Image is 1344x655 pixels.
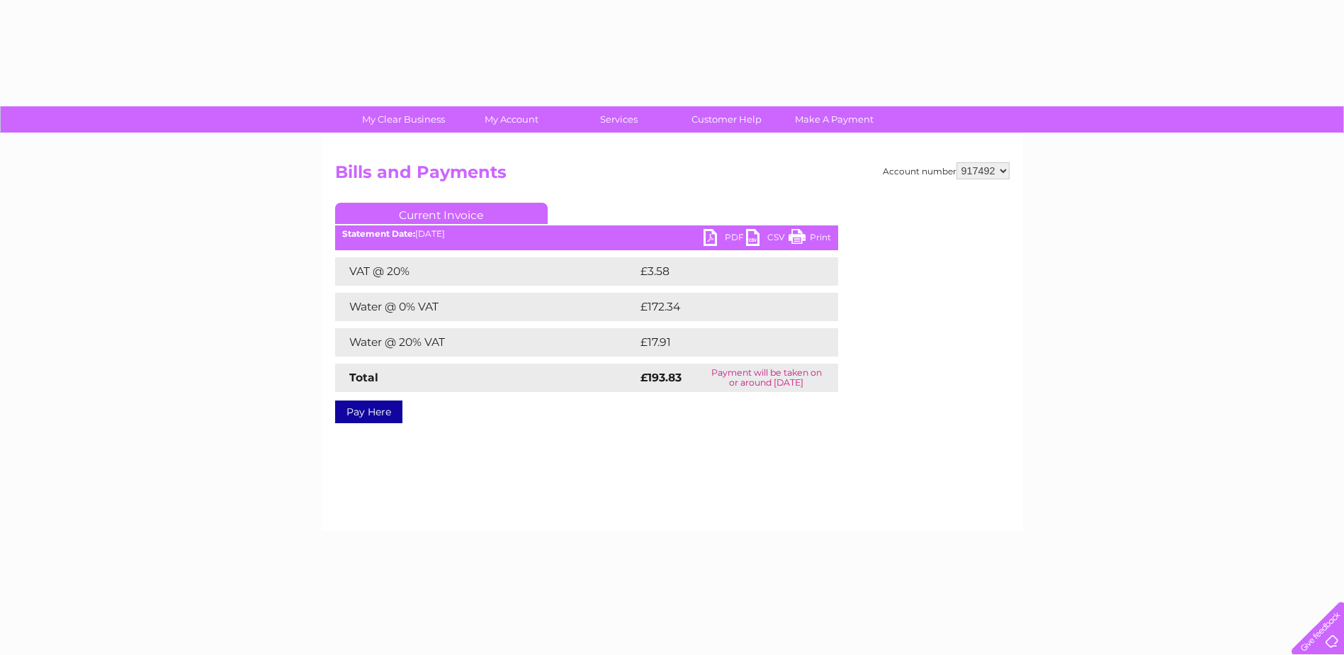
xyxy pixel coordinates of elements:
[668,106,785,133] a: Customer Help
[704,229,746,250] a: PDF
[345,106,462,133] a: My Clear Business
[335,328,637,357] td: Water @ 20% VAT
[695,364,837,392] td: Payment will be taken on or around [DATE]
[637,293,812,321] td: £172.34
[560,106,677,133] a: Services
[349,371,378,384] strong: Total
[746,229,789,250] a: CSV
[637,257,805,286] td: £3.58
[335,203,548,224] a: Current Invoice
[640,371,682,384] strong: £193.83
[453,106,570,133] a: My Account
[342,228,415,239] b: Statement Date:
[789,229,831,250] a: Print
[335,229,838,239] div: [DATE]
[335,293,637,321] td: Water @ 0% VAT
[883,162,1010,179] div: Account number
[637,328,806,357] td: £17.91
[776,106,893,133] a: Make A Payment
[335,162,1010,189] h2: Bills and Payments
[335,257,637,286] td: VAT @ 20%
[335,401,402,423] a: Pay Here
